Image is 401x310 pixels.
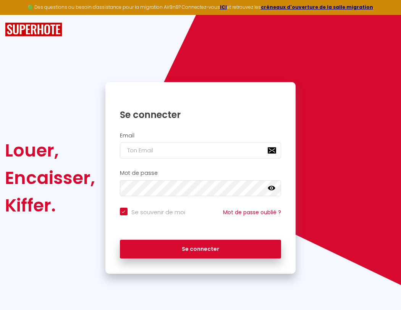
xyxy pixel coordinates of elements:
[120,109,281,121] h1: Se connecter
[5,192,95,219] div: Kiffer.
[220,4,227,10] a: ICI
[5,164,95,192] div: Encaisser,
[120,132,281,139] h2: Email
[5,137,95,164] div: Louer,
[223,208,281,216] a: Mot de passe oublié ?
[120,240,281,259] button: Se connecter
[120,142,281,158] input: Ton Email
[120,170,281,176] h2: Mot de passe
[261,4,373,10] a: créneaux d'ouverture de la salle migration
[5,23,62,37] img: SuperHote logo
